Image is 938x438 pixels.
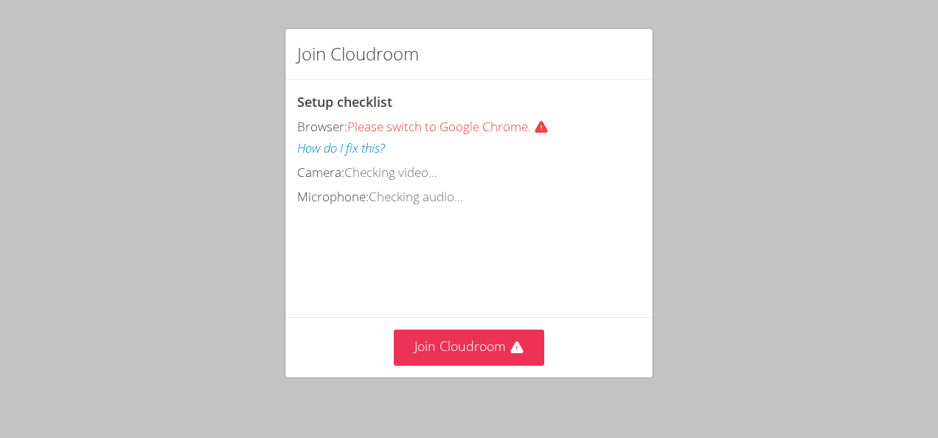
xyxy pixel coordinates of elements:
span: Checking audio... [369,188,463,205]
span: Browser: [297,118,347,135]
span: Camera: [297,164,344,181]
span: Setup checklist [297,93,392,111]
span: Checking video... [344,164,437,181]
span: Please switch to Google Chrome. [347,118,555,135]
button: How do I fix this? [297,138,385,159]
h2: Join Cloudroom [297,41,419,67]
span: Microphone: [297,188,369,205]
button: Join Cloudroom [394,330,545,366]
